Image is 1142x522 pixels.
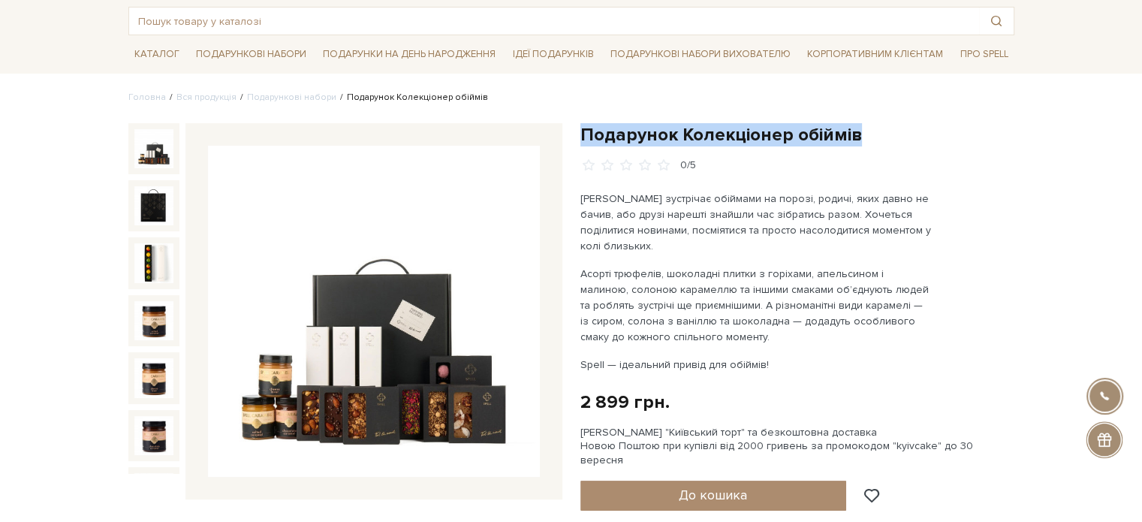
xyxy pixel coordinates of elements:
h1: Подарунок Колекціонер обіймів [580,123,1014,146]
a: Ідеї подарунків [506,43,599,66]
input: Пошук товару у каталозі [129,8,979,35]
img: Подарунок Колекціонер обіймів [134,473,173,512]
img: Подарунок Колекціонер обіймів [134,301,173,340]
p: Асорті трюфелів, шоколадні плитки з горіхами, апельсином і малиною, солоною карамеллю та іншими с... [580,266,933,345]
a: Каталог [128,43,185,66]
a: Подарункові набори вихователю [604,41,797,67]
a: Головна [128,92,166,103]
div: 2 899 грн. [580,391,670,414]
a: Подарунки на День народження [317,43,502,66]
img: Подарунок Колекціонер обіймів [134,129,173,168]
span: До кошика [679,487,747,503]
img: Подарунок Колекціонер обіймів [208,146,540,478]
a: Подарункові набори [190,43,312,66]
button: Пошук товару у каталозі [979,8,1014,35]
a: Подарункові набори [247,92,336,103]
li: Подарунок Колекціонер обіймів [336,91,488,104]
img: Подарунок Колекціонер обіймів [134,186,173,225]
img: Подарунок Колекціонер обіймів [134,416,173,455]
p: [PERSON_NAME] зустрічає обіймами на порозі, родичі, яких давно не бачив, або друзі нарешті знайшл... [580,191,933,254]
img: Подарунок Колекціонер обіймів [134,243,173,282]
img: Подарунок Колекціонер обіймів [134,358,173,397]
button: До кошика [580,481,847,511]
p: Spell — ідеальний привід для обіймів! [580,357,933,373]
a: Про Spell [954,43,1014,66]
a: Корпоративним клієнтам [801,41,949,67]
div: [PERSON_NAME] "Київський торт" та безкоштовна доставка Новою Поштою при купівлі від 2000 гривень ... [580,426,1014,467]
a: Вся продукція [176,92,237,103]
div: 0/5 [680,158,696,173]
